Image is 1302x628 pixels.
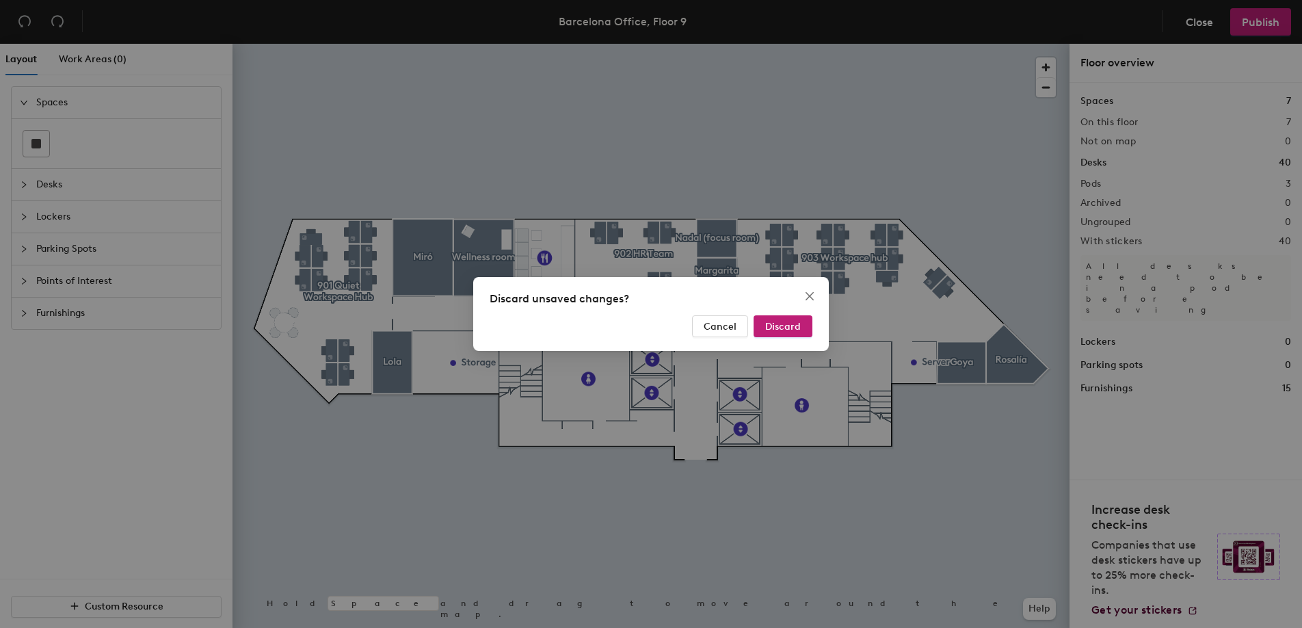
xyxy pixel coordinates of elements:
button: Close [799,285,821,307]
span: Close [799,291,821,302]
button: Discard [754,315,812,337]
span: close [804,291,815,302]
span: Discard [765,321,801,332]
div: Discard unsaved changes? [490,291,812,307]
span: Cancel [704,321,736,332]
button: Cancel [692,315,748,337]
